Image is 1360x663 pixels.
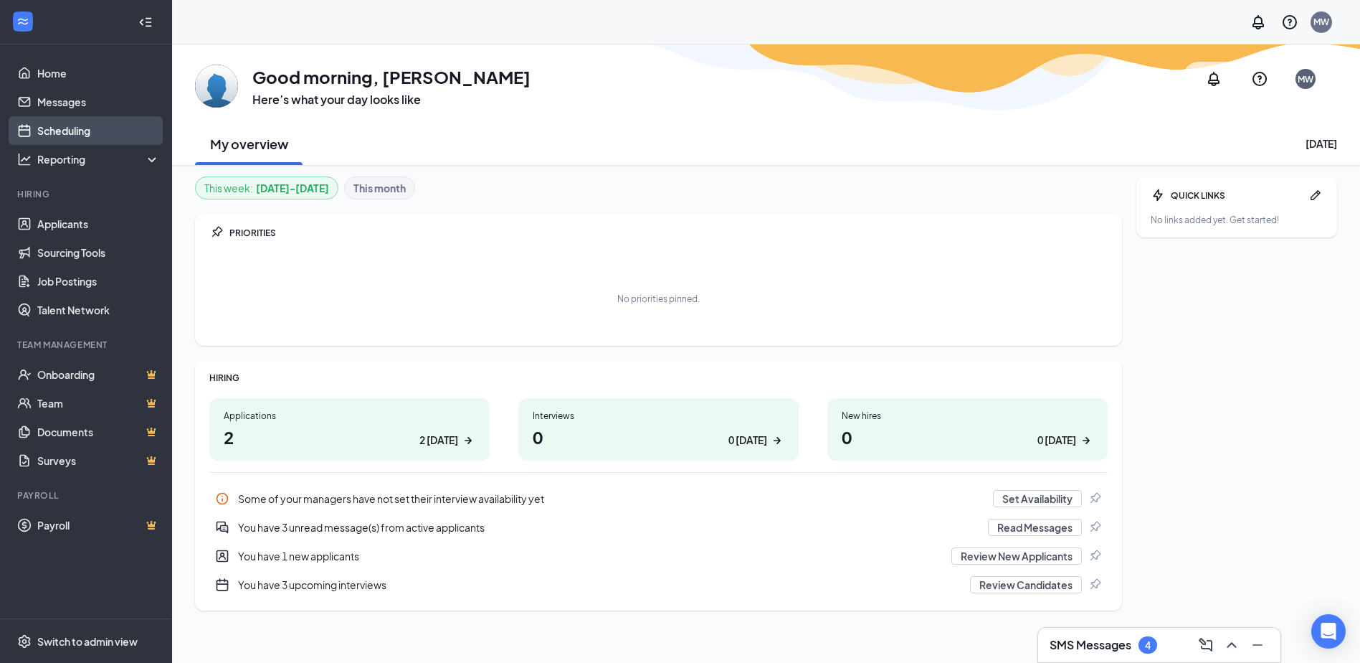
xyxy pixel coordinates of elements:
[1250,14,1267,31] svg: Notifications
[1151,214,1323,226] div: No links added yet. Get started!
[353,180,406,196] b: This month
[1194,634,1217,657] button: ComposeMessage
[37,511,160,540] a: PayrollCrown
[1205,70,1222,88] svg: Notifications
[518,398,799,461] a: Interviews00 [DATE]ArrowRight
[1246,634,1269,657] button: Minimize
[1079,433,1093,448] svg: ArrowRight
[1145,639,1151,652] div: 4
[1313,16,1329,28] div: MW
[37,418,160,446] a: DocumentsCrown
[970,576,1082,593] button: Review Candidates
[138,15,153,29] svg: Collapse
[37,296,160,324] a: Talent Network
[209,398,490,461] a: Applications22 [DATE]ArrowRight
[37,59,160,88] a: Home
[224,425,475,449] h1: 2
[1050,637,1131,653] h3: SMS Messages
[1308,188,1323,202] svg: Pen
[209,542,1108,570] div: You have 1 new applicants
[37,210,160,238] a: Applicants
[1171,189,1303,202] div: QUICK LINKS
[993,490,1082,507] button: Set Availability
[238,520,979,535] div: You have 3 unread message(s) from active applicants
[37,634,138,649] div: Switch to admin view
[1088,492,1102,506] svg: Pin
[1037,433,1076,448] div: 0 [DATE]
[17,489,157,502] div: Payroll
[224,410,475,422] div: Applications
[1311,614,1346,649] div: Open Intercom Messenger
[238,578,961,592] div: You have 3 upcoming interviews
[17,339,157,351] div: Team Management
[1088,520,1102,535] svg: Pin
[215,520,229,535] svg: DoubleChatActive
[209,513,1108,542] a: DoubleChatActiveYou have 3 unread message(s) from active applicantsRead MessagesPin
[461,433,475,448] svg: ArrowRight
[195,65,238,108] img: Micah Walker
[252,65,531,89] h1: Good morning, [PERSON_NAME]
[229,227,1108,239] div: PRIORITIES
[209,513,1108,542] div: You have 3 unread message(s) from active applicants
[37,152,161,166] div: Reporting
[533,410,784,422] div: Interviews
[256,180,329,196] b: [DATE] - [DATE]
[1088,578,1102,592] svg: Pin
[209,372,1108,384] div: HIRING
[37,116,160,145] a: Scheduling
[209,570,1108,599] div: You have 3 upcoming interviews
[238,549,943,563] div: You have 1 new applicants
[238,492,984,506] div: Some of your managers have not set their interview availability yet
[1249,636,1266,654] svg: Minimize
[37,446,160,475] a: SurveysCrown
[617,293,700,305] div: No priorities pinned.
[1088,549,1102,563] svg: Pin
[842,425,1093,449] h1: 0
[1281,14,1298,31] svg: QuestionInfo
[827,398,1108,461] a: New hires00 [DATE]ArrowRight
[1151,188,1165,202] svg: Bolt
[215,549,229,563] svg: UserEntity
[1251,70,1268,88] svg: QuestionInfo
[17,188,157,200] div: Hiring
[419,433,458,448] div: 2 [DATE]
[37,389,160,418] a: TeamCrown
[728,433,767,448] div: 0 [DATE]
[533,425,784,449] h1: 0
[37,88,160,116] a: Messages
[17,634,32,649] svg: Settings
[204,180,329,196] div: This week :
[209,484,1108,513] a: InfoSome of your managers have not set their interview availability yetSet AvailabilityPin
[1220,634,1243,657] button: ChevronUp
[209,570,1108,599] a: CalendarNewYou have 3 upcoming interviewsReview CandidatesPin
[1197,636,1214,654] svg: ComposeMessage
[1298,73,1313,85] div: MW
[209,225,224,240] svg: Pin
[17,152,32,166] svg: Analysis
[215,492,229,506] svg: Info
[37,267,160,296] a: Job Postings
[842,410,1093,422] div: New hires
[210,135,288,153] h2: My overview
[770,433,784,448] svg: ArrowRight
[209,484,1108,513] div: Some of your managers have not set their interview availability yet
[16,14,30,29] svg: WorkstreamLogo
[1306,136,1337,151] div: [DATE]
[37,360,160,389] a: OnboardingCrown
[37,238,160,267] a: Sourcing Tools
[209,542,1108,570] a: UserEntityYou have 1 new applicantsReview New ApplicantsPin
[1223,636,1240,654] svg: ChevronUp
[988,519,1082,536] button: Read Messages
[215,578,229,592] svg: CalendarNew
[951,547,1082,565] button: Review New Applicants
[252,92,531,108] h3: Here’s what your day looks like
